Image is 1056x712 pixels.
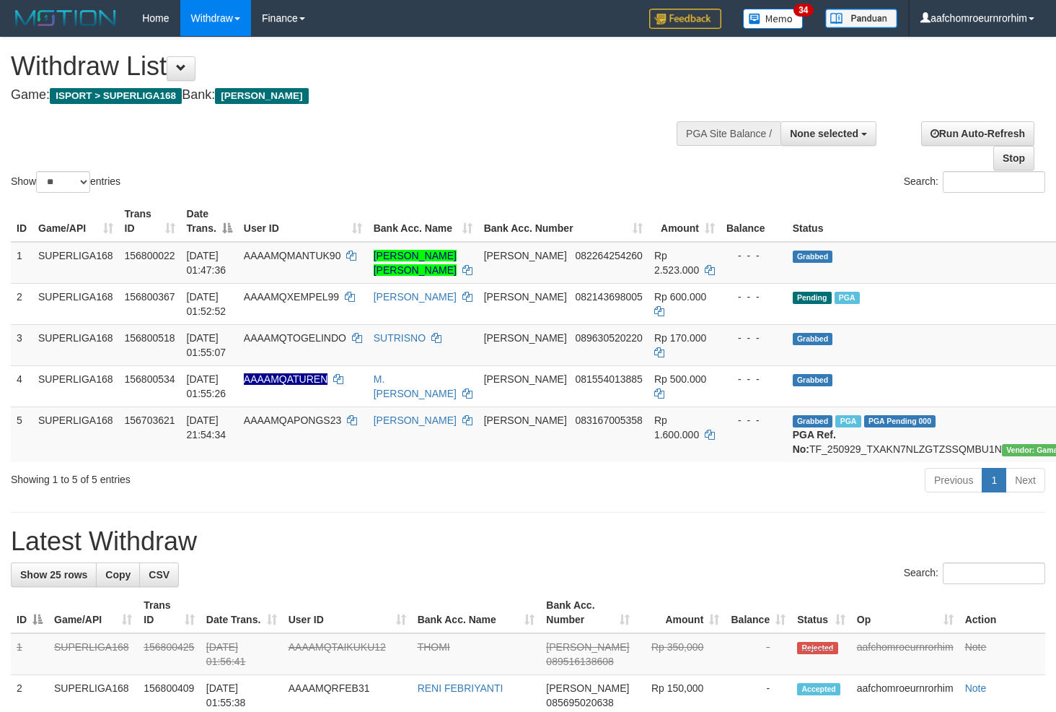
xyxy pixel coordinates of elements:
[11,407,32,462] td: 5
[11,527,1045,556] h1: Latest Withdraw
[484,250,567,261] span: [PERSON_NAME]
[943,563,1045,584] input: Search:
[743,9,804,29] img: Button%20Memo.svg
[726,413,781,427] div: - - -
[835,415,861,427] span: Marked by aafchhiseyha
[793,374,833,386] span: Grabbed
[11,7,120,29] img: MOTION_logo.png
[965,641,987,653] a: Note
[635,633,726,675] td: Rp 350,000
[484,373,567,385] span: [PERSON_NAME]
[11,592,48,633] th: ID: activate to sort column descending
[201,633,283,675] td: [DATE] 01:56:41
[418,682,503,694] a: RENI FEBRIYANTI
[181,201,238,242] th: Date Trans.: activate to sort column descending
[32,324,119,365] td: SUPERLIGA168
[125,250,175,261] span: 156800022
[32,365,119,407] td: SUPERLIGA168
[11,633,48,675] td: 1
[790,128,858,139] span: None selected
[575,332,642,344] span: Copy 089630520220 to clipboard
[575,373,642,385] span: Copy 081554013885 to clipboard
[725,592,791,633] th: Balance: activate to sort column ascending
[793,415,833,427] span: Grabbed
[32,283,119,324] td: SUPERLIGA168
[835,292,860,304] span: Marked by aafromsomean
[138,592,201,633] th: Trans ID: activate to sort column ascending
[215,88,308,104] span: [PERSON_NAME]
[726,248,781,263] div: - - -
[244,250,341,261] span: AAAAMQMANTUK90
[677,121,780,146] div: PGA Site Balance /
[32,407,119,462] td: SUPERLIGA168
[412,592,541,633] th: Bank Acc. Name: activate to sort column ascending
[374,291,457,303] a: [PERSON_NAME]
[921,121,1034,146] a: Run Auto-Refresh
[648,201,721,242] th: Amount: activate to sort column ascending
[721,201,787,242] th: Balance
[187,250,226,276] span: [DATE] 01:47:36
[484,291,567,303] span: [PERSON_NAME]
[546,697,613,708] span: Copy 085695020638 to clipboard
[993,146,1034,170] a: Stop
[793,251,833,263] span: Grabbed
[11,52,690,81] h1: Withdraw List
[374,332,426,344] a: SUTRISNO
[11,242,32,284] td: 1
[138,633,201,675] td: 156800425
[139,563,179,587] a: CSV
[244,291,339,303] span: AAAAMQXEMPEL99
[649,9,721,29] img: Feedback.jpg
[32,242,119,284] td: SUPERLIGA168
[797,642,837,654] span: Rejected
[654,414,699,440] span: Rp 1.600.000
[48,633,138,675] td: SUPERLIGA168
[368,201,478,242] th: Bank Acc. Name: activate to sort column ascending
[187,291,226,317] span: [DATE] 01:52:52
[726,290,781,304] div: - - -
[654,373,706,385] span: Rp 500.000
[478,201,648,242] th: Bank Acc. Number: activate to sort column ascending
[546,641,629,653] span: [PERSON_NAME]
[726,372,781,386] div: - - -
[484,414,567,426] span: [PERSON_NAME]
[1006,468,1045,492] a: Next
[725,633,791,675] td: -
[793,4,813,17] span: 34
[187,414,226,440] span: [DATE] 21:54:34
[11,171,120,193] label: Show entries
[904,563,1045,584] label: Search:
[575,414,642,426] span: Copy 083167005358 to clipboard
[797,683,840,695] span: Accepted
[943,171,1045,193] input: Search:
[96,563,140,587] a: Copy
[851,592,959,633] th: Op: activate to sort column ascending
[654,250,699,276] span: Rp 2.523.000
[149,569,170,581] span: CSV
[238,201,368,242] th: User ID: activate to sort column ascending
[726,331,781,345] div: - - -
[11,324,32,365] td: 3
[11,88,690,103] h4: Game: Bank:
[48,592,138,633] th: Game/API: activate to sort column ascending
[125,373,175,385] span: 156800534
[575,250,642,261] span: Copy 082264254260 to clipboard
[540,592,635,633] th: Bank Acc. Number: activate to sort column ascending
[125,414,175,426] span: 156703621
[125,332,175,344] span: 156800518
[11,466,429,487] div: Showing 1 to 5 of 5 entries
[965,682,987,694] a: Note
[11,283,32,324] td: 2
[418,641,450,653] a: THOMI
[11,201,32,242] th: ID
[793,429,836,455] b: PGA Ref. No:
[959,592,1045,633] th: Action
[11,365,32,407] td: 4
[635,592,726,633] th: Amount: activate to sort column ascending
[374,373,457,399] a: M. [PERSON_NAME]
[654,332,706,344] span: Rp 170.000
[374,250,457,276] a: [PERSON_NAME] [PERSON_NAME]
[851,633,959,675] td: aafchomroeurnrorhim
[791,592,851,633] th: Status: activate to sort column ascending
[780,121,876,146] button: None selected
